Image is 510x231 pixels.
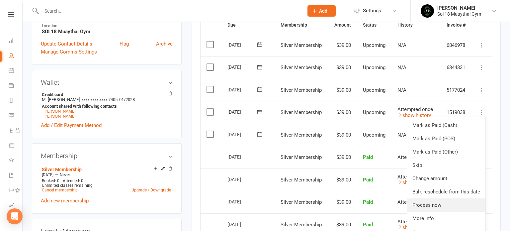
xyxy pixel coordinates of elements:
[328,146,357,169] td: $39.00
[9,34,22,49] a: Dashboard
[397,42,406,48] span: N/A
[397,179,431,185] a: show history
[42,104,169,109] strong: Account shared with following contacts
[307,5,336,17] button: Add
[397,154,433,160] span: Attempted once
[407,212,485,225] a: More Info
[441,101,472,124] td: 1519038
[227,84,258,95] div: [DATE]
[281,132,322,138] span: Silver Membership
[363,199,373,205] span: Paid
[421,4,434,18] img: thumb_image1716960047.png
[281,222,322,228] span: Silver Membership
[407,119,485,132] a: Mark as Paid (Cash)
[363,3,381,18] span: Settings
[9,139,22,154] a: Product Sales
[328,169,357,191] td: $39.00
[40,172,173,177] div: —
[9,198,22,213] a: Assessments
[407,145,485,159] a: Mark as Paid (Other)
[81,97,118,102] span: xxxx xxxx xxxx 7405
[328,101,357,124] td: $39.00
[281,42,322,48] span: Silver Membership
[363,87,385,93] span: Upcoming
[397,64,406,70] span: N/A
[319,8,327,14] span: Add
[275,17,328,34] th: Membership
[42,23,173,29] div: Location
[281,177,322,183] span: Silver Membership
[363,64,385,70] span: Upcoming
[227,107,258,117] div: [DATE]
[397,199,433,205] span: Attempted once
[437,11,481,17] div: Soi 18 Muaythai Gym
[363,132,385,138] span: Upcoming
[42,173,53,177] span: [DATE]
[227,129,258,140] div: [DATE]
[41,48,97,56] a: Manage Comms Settings
[42,29,173,35] strong: SOI 18 Muaythai Gym
[7,208,23,224] div: Open Intercom Messenger
[328,124,357,146] td: $39.00
[227,196,258,207] div: [DATE]
[281,87,322,93] span: Silver Membership
[363,177,373,183] span: Paid
[397,174,434,180] span: Attempted twice
[397,106,433,112] span: Attempted once
[281,154,322,160] span: Silver Membership
[328,34,357,57] td: $39.00
[119,97,135,102] span: 01/2028
[407,198,485,212] a: Process now
[328,79,357,101] td: $39.00
[397,224,431,230] a: show history
[357,17,392,34] th: Status
[363,109,385,115] span: Upcoming
[407,172,485,185] a: Change amount
[397,87,406,93] span: N/A
[9,64,22,79] a: Calendar
[41,40,92,48] a: Update Contact Details
[363,154,373,160] span: Paid
[328,191,357,213] td: $39.00
[42,167,82,172] a: Silver Membership
[281,109,322,115] span: Silver Membership
[156,40,173,48] a: Archive
[227,40,258,50] div: [DATE]
[40,6,299,16] input: Search...
[281,199,322,205] span: Silver Membership
[9,79,22,94] a: Payments
[391,17,440,34] th: History
[407,159,485,172] a: Skip
[407,132,485,145] a: Mark as Paid (POS)
[437,5,481,11] div: [PERSON_NAME]
[227,174,258,184] div: [DATE]
[441,34,472,57] td: 6846978
[397,132,406,138] span: N/A
[9,94,22,109] a: Reports
[43,114,75,119] a: [PERSON_NAME]
[397,219,434,225] span: Attempted twice
[42,178,59,183] span: Booked: 0
[131,188,171,192] a: Upgrade / Downgrade
[281,64,322,70] span: Silver Membership
[363,42,385,48] span: Upcoming
[41,198,89,204] a: Add new membership
[397,112,431,118] a: show history
[63,178,83,183] span: Attended: 0
[42,92,169,97] strong: Credit card
[328,17,357,34] th: Amount
[120,40,129,48] a: Flag
[41,121,102,129] a: Add / Edit Payment Method
[43,109,75,114] a: [PERSON_NAME]
[41,79,173,86] h3: Wallet
[60,173,70,177] span: Never
[407,185,485,198] a: Bulk reschedule from this date
[9,49,22,64] a: People
[328,56,357,79] td: $39.00
[227,219,258,229] div: [DATE]
[227,152,258,162] div: [DATE]
[441,56,472,79] td: 6344331
[41,91,173,120] li: Mr [PERSON_NAME]
[441,79,472,101] td: 5177024
[227,62,258,72] div: [DATE]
